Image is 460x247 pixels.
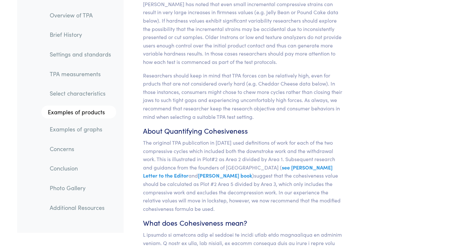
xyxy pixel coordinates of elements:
h6: What does Cohesiveness mean? [143,218,344,228]
p: Researchers should keep in mind that TPA forces can be relatively high, even for prducts that are... [143,71,344,121]
a: Additional Resources [45,200,116,215]
a: Overview of TPA [45,8,116,23]
a: Photo Gallery [45,180,116,195]
a: Settings and standards [45,47,116,62]
p: The original TPA publication in [DATE] used definitions of work for each of the two compressive c... [143,139,344,213]
a: Brief History [45,27,116,42]
a: Select characteristics [45,86,116,101]
a: Examples of products [41,106,116,119]
a: Concerns [45,141,116,156]
a: TPA measurements [45,67,116,81]
a: Conclusion [45,161,116,176]
a: Examples of graphs [45,122,116,137]
h6: About Quantifying Cohesiveness [143,126,344,136]
span: [PERSON_NAME] book [198,172,252,179]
